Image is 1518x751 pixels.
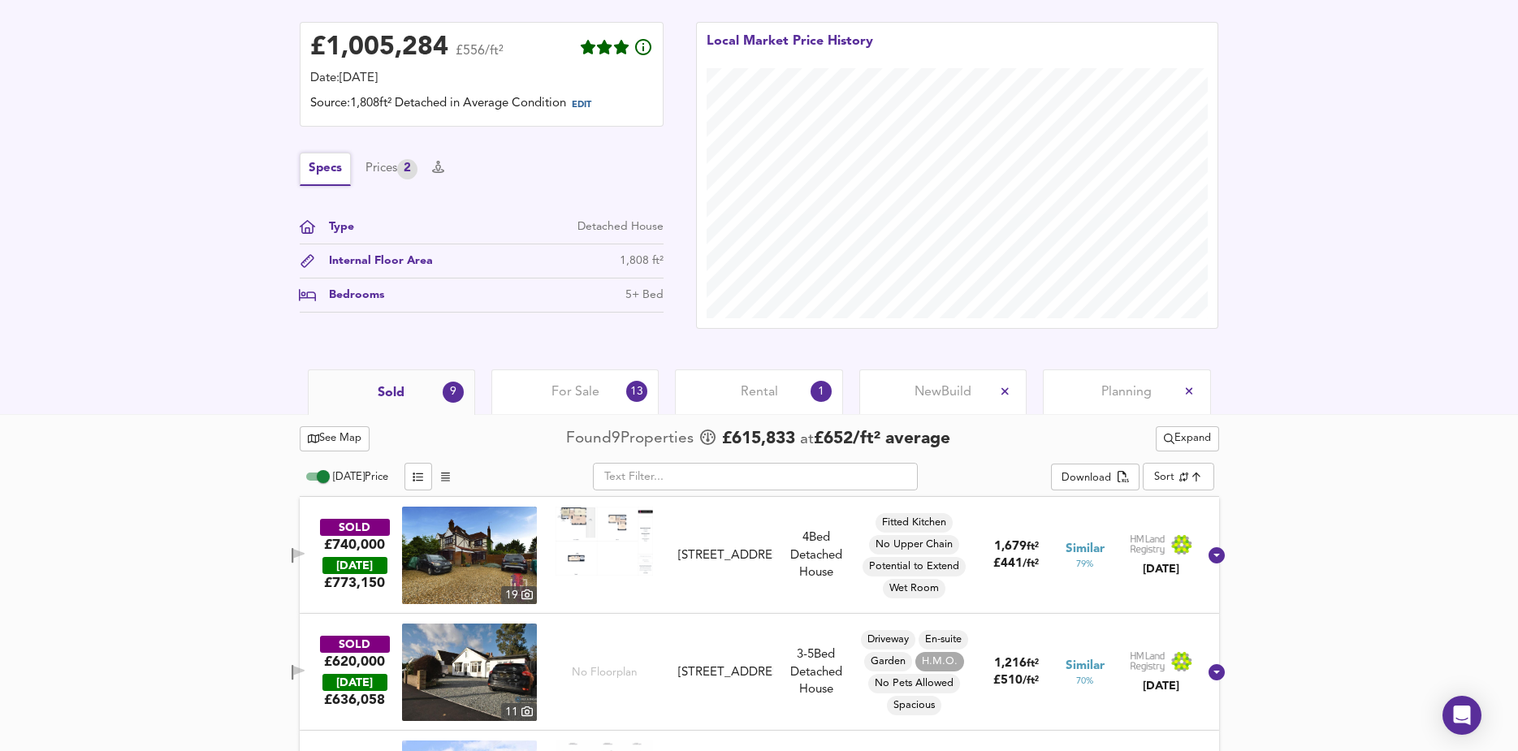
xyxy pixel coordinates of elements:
[883,579,945,598] div: Wet Room
[572,101,591,110] span: EDIT
[402,624,537,721] a: property thumbnail 11
[626,381,647,402] div: 13
[1156,426,1219,451] button: Expand
[678,664,772,681] div: [STREET_ADDRESS]
[993,558,1039,570] span: £ 441
[915,652,964,671] div: H.M.O.
[365,159,417,179] button: Prices2
[577,218,664,235] div: Detached House
[308,429,362,448] span: See Map
[800,432,814,447] span: at
[620,252,664,270] div: 1,808 ft²
[1130,561,1193,577] div: [DATE]
[811,381,832,402] div: 1
[1076,558,1093,571] span: 79 %
[1164,429,1211,448] span: Expand
[1442,696,1481,735] div: Open Intercom Messenger
[397,159,417,179] div: 2
[780,529,853,581] div: 4 Bed Detached House
[322,674,387,691] div: [DATE]
[887,698,941,713] span: Spacious
[1062,469,1111,488] div: Download
[814,430,950,447] span: £ 652 / ft² average
[1130,651,1193,672] img: Land Registry
[320,519,390,536] div: SOLD
[402,507,537,604] a: property thumbnail 19
[316,218,354,235] div: Type
[310,36,448,60] div: £ 1,005,284
[324,574,385,592] span: £ 773,150
[863,559,966,574] span: Potential to Extend
[322,557,387,574] div: [DATE]
[324,691,385,709] span: £ 636,058
[324,536,385,554] div: £740,000
[1066,658,1105,675] span: Similar
[456,45,504,68] span: £556/ft²
[324,653,385,671] div: £620,000
[300,426,370,451] button: See Map
[993,675,1039,687] span: £ 510
[378,384,404,402] span: Sold
[310,95,653,116] div: Source: 1,808ft² Detached in Average Condition
[1027,542,1039,552] span: ft²
[1051,464,1140,491] div: split button
[994,541,1027,553] span: 1,679
[1066,541,1105,558] span: Similar
[741,383,778,401] span: Rental
[861,632,915,647] span: Driveway
[864,652,912,671] div: Garden
[672,547,779,564] div: 184 Harlington Road, UB8 3HA
[501,586,537,604] div: 19
[869,537,959,552] span: No Upper Chain
[333,472,388,482] span: [DATE] Price
[300,614,1219,731] div: SOLD£620,000 [DATE]£636,058property thumbnail 11 No Floorplan[STREET_ADDRESS]3-5Bed Detached Hous...
[593,463,918,490] input: Text Filter...
[876,516,953,530] span: Fitted Kitchen
[1051,464,1140,491] button: Download
[1130,534,1193,555] img: Land Registry
[863,557,966,576] div: Potential to Extend
[1156,426,1219,451] div: split button
[994,658,1027,670] span: 1,216
[919,630,968,650] div: En-suite
[780,646,853,663] div: Rightmove thinks this is a 5 bed but Zoopla states 3 bed, so we're showing you both here
[1027,658,1039,669] span: ft²
[501,703,537,721] div: 11
[1207,546,1226,565] svg: Show Details
[300,497,1219,614] div: SOLD£740,000 [DATE]£773,150property thumbnail 19 Floorplan[STREET_ADDRESS]4Bed Detached HouseFitt...
[868,674,960,693] div: No Pets Allowed
[551,383,599,401] span: For Sale
[300,153,351,186] button: Specs
[869,535,959,555] div: No Upper Chain
[1143,463,1213,490] div: Sort
[861,630,915,650] div: Driveway
[1101,383,1152,401] span: Planning
[316,252,433,270] div: Internal Floor Area
[320,636,390,653] div: SOLD
[887,696,941,715] div: Spacious
[1154,469,1174,485] div: Sort
[316,287,384,304] div: Bedrooms
[1130,678,1193,694] div: [DATE]
[876,513,953,533] div: Fitted Kitchen
[883,581,945,596] span: Wet Room
[566,428,698,450] div: Found 9 Propert ies
[780,646,853,698] div: Detached House
[919,632,968,647] span: En-suite
[365,159,417,179] div: Prices
[625,287,664,304] div: 5+ Bed
[402,507,537,604] img: property thumbnail
[1023,559,1039,569] span: / ft²
[556,507,653,576] img: Floorplan
[915,383,971,401] span: New Build
[1076,675,1093,688] span: 70 %
[402,624,537,721] img: property thumbnail
[310,70,653,88] div: Date: [DATE]
[572,665,638,680] span: No Floorplan
[722,427,795,451] span: £ 615,833
[1207,663,1226,682] svg: Show Details
[868,676,960,691] span: No Pets Allowed
[864,654,912,669] span: Garden
[707,32,873,68] div: Local Market Price History
[443,382,464,403] div: 9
